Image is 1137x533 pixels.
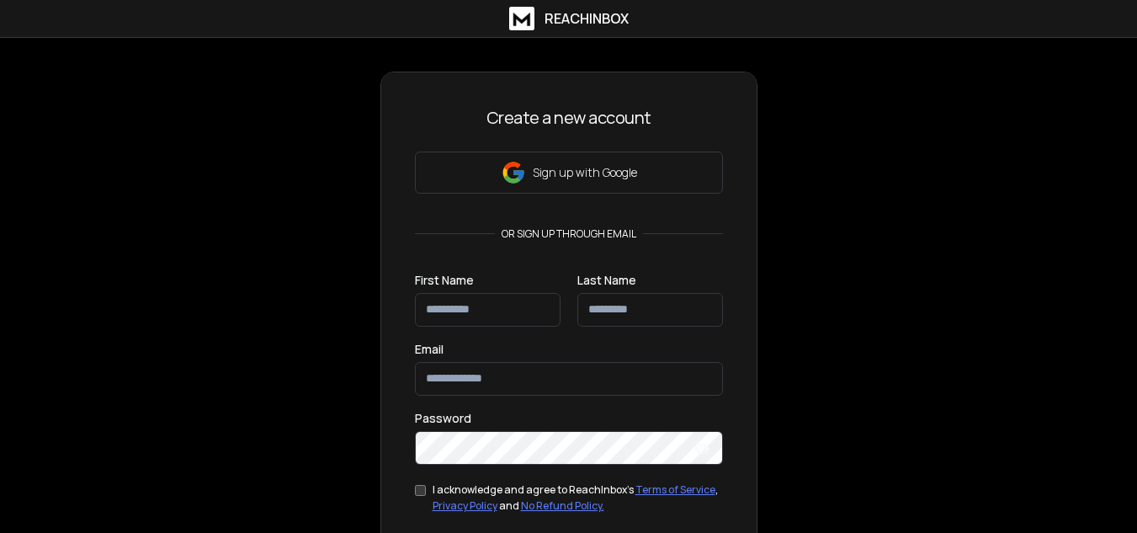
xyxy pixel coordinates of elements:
h3: Create a new account [415,106,723,130]
p: Sign up with Google [533,164,637,181]
label: Email [415,344,444,355]
a: ReachInbox [509,7,629,30]
a: Terms of Service [635,482,715,497]
label: Password [415,413,471,424]
h1: ReachInbox [545,8,629,29]
p: or sign up through email [495,227,643,241]
a: Privacy Policy [433,498,497,513]
img: logo [509,7,534,30]
label: First Name [415,274,474,286]
a: No Refund Policy. [521,498,604,513]
button: Sign up with Google [415,152,723,194]
label: Last Name [577,274,636,286]
div: I acknowledge and agree to ReachInbox's , and [433,482,723,514]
